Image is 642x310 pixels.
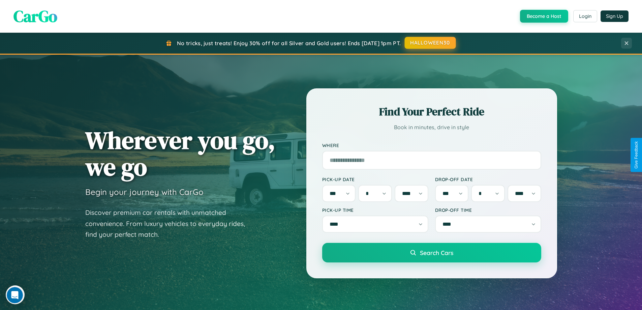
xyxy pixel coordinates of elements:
[322,243,541,262] button: Search Cars
[85,187,204,197] h3: Begin your journey with CarGo
[435,207,541,213] label: Drop-off Time
[634,141,639,169] div: Give Feedback
[601,10,629,22] button: Sign Up
[322,122,541,132] p: Book in minutes, drive in style
[420,249,453,256] span: Search Cars
[573,10,597,22] button: Login
[13,5,57,27] span: CarGo
[322,142,541,148] label: Where
[435,176,541,182] label: Drop-off Date
[322,176,428,182] label: Pick-up Date
[85,207,254,240] p: Discover premium car rentals with unmatched convenience. From luxury vehicles to everyday rides, ...
[177,40,401,47] span: No tricks, just treats! Enjoy 30% off for all Silver and Gold users! Ends [DATE] 1pm PT.
[322,207,428,213] label: Pick-up Time
[405,37,456,49] button: HALLOWEEN30
[520,10,568,23] button: Become a Host
[6,285,25,304] iframe: Intercom live chat discovery launcher
[7,287,23,303] iframe: Intercom live chat
[85,127,275,180] h1: Wherever you go, we go
[322,104,541,119] h2: Find Your Perfect Ride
